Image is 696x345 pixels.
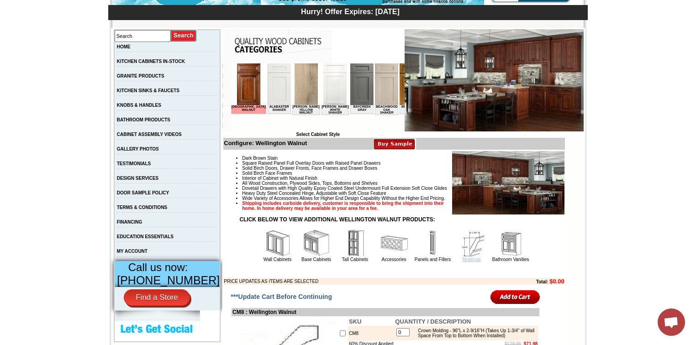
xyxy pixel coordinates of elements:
[242,161,380,166] span: Square Raised Panel Full Overlay Doors with Raised Panel Drawers
[117,249,148,254] a: MY ACCOUNT
[492,257,529,262] a: Bathroom Vanities
[264,257,291,262] a: Wall Cabinets
[224,140,307,146] b: Configure: Wellington Walnut
[117,117,170,122] a: BATHROOM PRODUCTS
[113,6,588,16] div: Hurry! Offer Expires: [DATE]
[117,44,131,49] a: HOME
[117,190,169,195] a: DOOR SAMPLE POLICY
[117,132,182,137] a: CABINET ASSEMBLY VIDEOS
[458,230,485,257] img: Moldings
[242,156,278,161] span: Dark Brown Stain
[242,196,445,201] span: Wide Variety of Accessories Allows for Higher End Design Capability Without the Higher End Pricing.
[380,230,408,257] img: Accessories
[419,230,447,257] img: Panels and Fillers
[239,216,435,223] strong: CLICK BELOW TO VIEW ADDITIONAL WELLINGTON WALNUT PRODUCTS:
[296,132,340,137] b: Select Cabinet Style
[232,308,539,316] td: CM8 : Wellington Walnut
[128,261,188,273] span: Call us now:
[382,257,406,262] a: Accessories
[117,161,151,166] a: TESTIMONIALS
[301,257,331,262] a: Base Cabinets
[124,289,190,306] a: Find a Store
[348,326,394,340] td: CM8
[242,181,377,186] span: All Wood Construction, Plywood Sides, Tops, Bottoms and Shelves
[536,279,548,284] b: Total:
[117,59,185,64] a: KITCHEN CABINETS IN-STOCK
[413,328,536,338] div: Crown Molding - 96"L x 2-9/16"H (Takes Up 1-3/4" of Wall Space From Top to Bottom When Installed)
[117,103,161,108] a: KNOBS & HANDLES
[242,176,317,181] span: Interior of Cabinet with Natural Finish
[462,257,480,262] a: Moldings
[171,30,197,42] input: Submit
[117,220,142,225] a: FINANCING
[117,176,159,181] a: DESIGN SERVICES
[303,230,330,257] img: Base Cabinets
[405,29,584,131] img: Wellington Walnut
[231,63,405,132] iframe: Browser incompatible
[242,186,447,191] span: Dovetail Drawers with High Quality Epoxy Coated Steel Undermount Full Extension Soft Close Glides
[264,230,291,257] img: Wall Cabinets
[117,234,174,239] a: EDUCATION ESSENTIALS
[117,274,220,287] span: [PHONE_NUMBER]
[342,257,368,262] a: Tall Cabinets
[242,201,444,211] strong: Shipping includes curbside delivery, customer is responsible to bring the shipment into their hom...
[242,191,386,196] span: Heavy Duty Steel Concealed Hinge, Adjustable with Soft Close Feature
[415,257,451,262] a: Panels and Fillers
[349,318,361,325] b: SKU
[117,205,168,210] a: TERMS & CONDITIONS
[658,308,685,336] div: Open chat
[242,166,377,171] span: Solid Birch Doors, Drawer Fronts, Face Frames and Drawer Boxes
[549,278,564,285] b: $0.00
[452,151,564,214] img: Product Image
[117,73,164,78] a: GRANITE PRODUCTS
[231,293,332,300] span: ***Update Cart Before Continuing
[490,289,540,304] input: Add to Cart
[117,146,159,152] a: GALLERY PHOTOS
[117,88,179,93] a: KITCHEN SINKS & FAUCETS
[342,230,369,257] img: Tall Cabinets
[395,318,471,325] b: QUANTITY / DESCRIPTION
[224,278,486,285] td: PRICE UPDATES AS ITEMS ARE SELECTED
[242,171,292,176] span: Solid Birch Face Frames
[497,230,524,257] img: Bathroom Vanities
[169,42,192,51] td: Bellmonte Maple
